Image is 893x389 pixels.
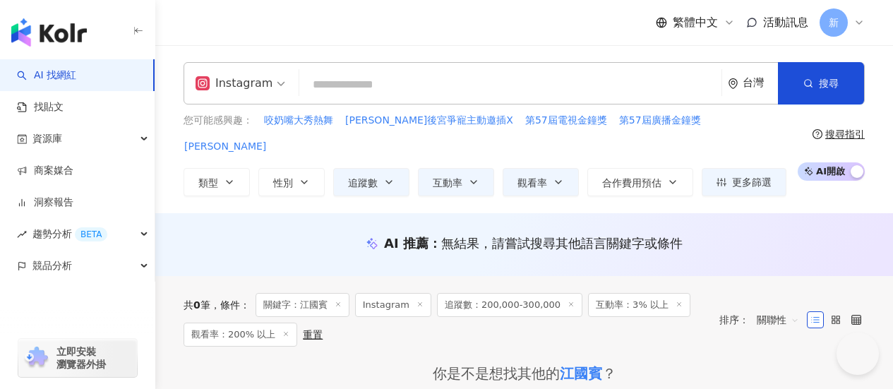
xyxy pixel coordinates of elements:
[441,236,683,251] span: 無結果，請嘗試搜尋其他語言關鍵字或條件
[333,168,409,196] button: 追蹤數
[17,229,27,239] span: rise
[525,113,608,128] button: 第57屆電視金鐘獎
[587,168,693,196] button: 合作費用預估
[17,196,73,210] a: 洞察報告
[23,347,50,369] img: chrome extension
[210,299,250,311] span: 條件 ：
[184,114,253,128] span: 您可能感興趣：
[32,250,72,282] span: 競品分析
[525,114,607,128] span: 第57屆電視金鐘獎
[17,68,76,83] a: searchAI 找網紅
[184,168,250,196] button: 類型
[503,168,579,196] button: 觀看率
[193,299,200,311] span: 0
[673,15,718,30] span: 繁體中文
[303,329,323,340] div: 重置
[344,113,514,128] button: [PERSON_NAME]後宮爭寵主動邀插X
[437,293,582,317] span: 追蹤數：200,000-300,000
[184,299,210,311] div: 共 筆
[560,364,602,383] div: 江國賓
[757,309,799,331] span: 關聯性
[588,293,690,317] span: 互動率：3% 以上
[184,140,266,154] span: [PERSON_NAME]
[32,218,107,250] span: 趨勢分析
[263,113,334,128] button: 咬奶嘴大秀熱舞
[732,176,772,188] span: 更多篩選
[198,177,218,188] span: 類型
[743,77,778,89] div: 台灣
[56,345,106,371] span: 立即安裝 瀏覽器外掛
[763,16,808,29] span: 活動訊息
[819,78,839,89] span: 搜尋
[384,234,683,252] div: AI 推薦 ：
[825,128,865,140] div: 搜尋指引
[433,177,462,188] span: 互動率
[32,123,62,155] span: 資源庫
[17,164,73,178] a: 商案媒合
[618,113,702,128] button: 第57屆廣播金鐘獎
[517,177,547,188] span: 觀看率
[11,18,87,47] img: logo
[184,139,267,155] button: [PERSON_NAME]
[728,78,738,89] span: environment
[75,227,107,241] div: BETA
[813,129,822,139] span: question-circle
[778,62,864,104] button: 搜尋
[345,114,513,128] span: [PERSON_NAME]後宮爭寵主動邀插X
[619,114,701,128] span: 第57屆廣播金鐘獎
[256,293,349,317] span: 關鍵字：江國賓
[17,100,64,114] a: 找貼文
[258,168,325,196] button: 性別
[829,15,839,30] span: 新
[264,114,333,128] span: 咬奶嘴大秀熱舞
[418,168,494,196] button: 互動率
[355,293,431,317] span: Instagram
[602,177,661,188] span: 合作費用預估
[719,309,807,331] div: 排序：
[196,72,272,95] div: Instagram
[184,323,297,347] span: 觀看率：200% 以上
[433,364,616,383] div: 你是不是想找其他的 ？
[348,177,378,188] span: 追蹤數
[18,339,137,377] a: chrome extension立即安裝 瀏覽器外掛
[273,177,293,188] span: 性別
[702,168,786,196] button: 更多篩選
